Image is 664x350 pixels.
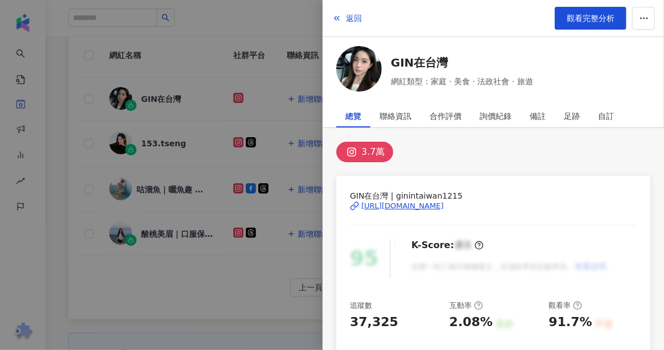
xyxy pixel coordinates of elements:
[391,75,533,88] span: 網紅類型：家庭 · 美食 · 法政社會 · 旅遊
[332,7,362,30] button: 返回
[345,105,361,127] div: 總覽
[449,300,483,311] div: 互動率
[430,105,461,127] div: 合作評價
[336,46,382,92] img: KOL Avatar
[380,105,411,127] div: 聯絡資訊
[480,105,512,127] div: 詢價紀錄
[598,105,614,127] div: 自訂
[548,314,592,331] div: 91.7%
[567,14,614,23] span: 觀看完整分析
[530,105,546,127] div: 備註
[449,314,493,331] div: 2.08%
[350,201,637,211] a: [URL][DOMAIN_NAME]
[350,314,398,331] div: 37,325
[336,46,382,96] a: KOL Avatar
[350,190,637,202] span: GIN在台灣 | ginintaiwan1215
[361,201,444,211] div: [URL][DOMAIN_NAME]
[555,7,626,30] a: 觀看完整分析
[361,144,385,160] div: 3.7萬
[346,14,362,23] span: 返回
[336,142,393,162] button: 3.7萬
[411,239,484,252] div: K-Score :
[391,55,533,71] a: GIN在台灣
[350,300,372,311] div: 追蹤數
[564,105,580,127] div: 足跡
[548,300,582,311] div: 觀看率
